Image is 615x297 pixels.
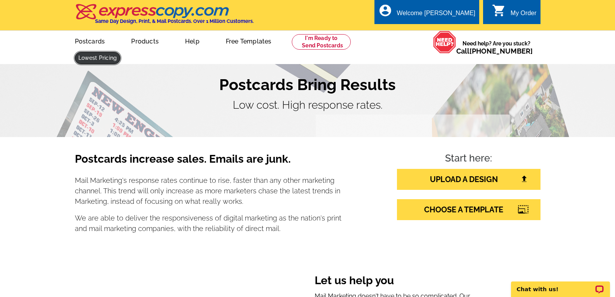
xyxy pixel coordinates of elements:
[469,47,533,55] a: [PHONE_NUMBER]
[119,31,171,50] a: Products
[378,3,392,17] i: account_circle
[75,97,541,113] p: Low cost. High response rates.
[95,18,254,24] h4: Same Day Design, Print, & Mail Postcards. Over 1 Million Customers.
[397,169,541,190] a: UPLOAD A DESIGN
[213,31,284,50] a: Free Templates
[75,175,342,207] p: Mail Marketing's response rates continue to rise, faster than any other marketing channel. This t...
[456,47,533,55] span: Call
[75,213,342,234] p: We are able to deliver the responsiveness of digital marketing as the nation's print and mail mar...
[75,153,342,172] h3: Postcards increase sales. Emails are junk.
[75,9,254,24] a: Same Day Design, Print, & Mail Postcards. Over 1 Million Customers.
[433,31,456,54] img: help
[173,31,212,50] a: Help
[456,40,537,55] span: Need help? Are you stuck?
[506,273,615,297] iframe: LiveChat chat widget
[75,75,541,94] h1: Postcards Bring Results
[492,9,537,18] a: shopping_cart My Order
[397,10,475,21] div: Welcome [PERSON_NAME]
[62,31,118,50] a: Postcards
[511,10,537,21] div: My Order
[397,199,541,220] a: CHOOSE A TEMPLATE
[397,153,541,166] h4: Start here:
[492,3,506,17] i: shopping_cart
[315,274,488,289] h3: Let us help you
